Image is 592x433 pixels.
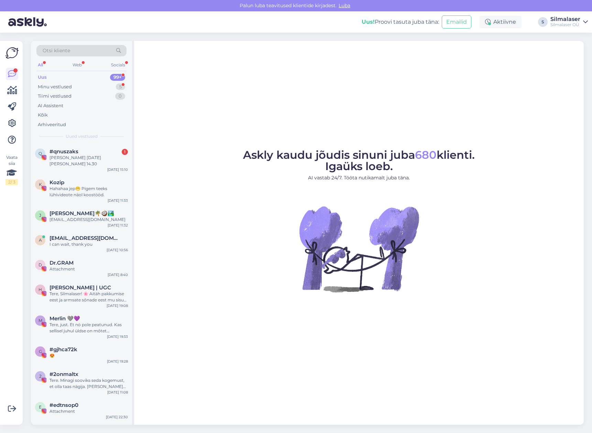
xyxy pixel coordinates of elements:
span: #edtnsop0 [50,402,78,408]
div: [EMAIL_ADDRESS][DOMAIN_NAME] [50,216,128,223]
span: Kozip [50,179,64,186]
div: [DATE] 19:08 [107,303,128,308]
div: [DATE] 19:33 [107,334,128,339]
div: I can wait, thank you [50,241,128,247]
div: [DATE] 19:28 [107,359,128,364]
span: D [39,262,42,267]
div: Hahahaa jep😁 Pigem teeks lühivideote näol koostööd. [50,186,128,198]
div: AI Assistent [38,102,63,109]
button: Emailid [442,15,471,29]
span: H [39,287,42,292]
div: [DATE] 11:32 [108,223,128,228]
span: M [39,318,42,323]
div: 0 [115,93,125,100]
div: Proovi tasuta juba täna: [362,18,439,26]
span: e [39,404,42,410]
span: #gjhca72k [50,346,77,353]
div: Minu vestlused [38,84,72,90]
span: g [39,349,42,354]
span: Uued vestlused [66,133,98,140]
div: [DATE] 10:56 [107,247,128,253]
div: 😍 [50,353,128,359]
div: [DATE] 11:33 [108,198,128,203]
div: Socials [110,60,127,69]
div: [PERSON_NAME] [DATE][PERSON_NAME] 14.30 [50,155,128,167]
span: Helge Kalde | UGC [50,285,111,291]
span: Otsi kliente [43,47,70,54]
div: Tere, Silmalaser! 🌸 Aitäh pakkumise eest ja armsate sõnade eest mu sisu kohta 🙏 See kõlab väga põ... [50,291,128,303]
img: Askly Logo [6,46,19,59]
span: Merlin 🩶💜 [50,315,80,322]
span: a [39,237,42,243]
div: Tere. Minagi sooviks seda kogemust, et olla taas nägija. [PERSON_NAME] alates neljandast klassist... [50,377,128,390]
div: Web [71,60,83,69]
span: #2onmaltx [50,371,78,377]
div: Attachment [50,408,128,414]
div: Tere, just. Et nö pole peatunud. Kas sellisel juhul üldse on mõtet kontrollida, kas sobiksin oper... [50,322,128,334]
span: aulikkihellberg@hotmail.com [50,235,121,241]
div: [DATE] 8:40 [108,272,128,277]
p: AI vastab 24/7. Tööta nutikamalt juba täna. [243,174,475,181]
span: Janete Aas🌴🥥🏞️ [50,210,114,216]
div: 99+ [110,74,125,81]
span: 680 [415,148,437,162]
span: Luba [337,2,352,9]
b: Uus! [362,19,375,25]
div: Aktiivne [480,16,522,28]
span: Dr.GRAM [50,260,74,266]
div: [DATE] 22:30 [106,414,128,420]
div: S [538,17,548,27]
div: Tiimi vestlused [38,93,72,100]
div: 1 [122,149,128,155]
img: No Chat active [297,187,421,311]
div: Silmalaser [550,16,580,22]
span: 2 [39,374,42,379]
div: Kõik [38,112,48,119]
div: 5 [116,84,125,90]
div: Arhiveeritud [38,121,66,128]
div: Uus [38,74,47,81]
div: Silmalaser OÜ [550,22,580,27]
span: Askly kaudu jõudis sinuni juba klienti. Igaüks loeb. [243,148,475,173]
span: #qnuszaks [50,148,78,155]
div: [DATE] 11:08 [107,390,128,395]
div: Vaata siia [6,154,18,185]
div: Attachment [50,266,128,272]
div: All [36,60,44,69]
span: K [39,182,42,187]
div: [DATE] 15:10 [107,167,128,172]
span: q [39,151,42,156]
div: 2 / 3 [6,179,18,185]
a: SilmalaserSilmalaser OÜ [550,16,588,27]
span: J [39,213,41,218]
